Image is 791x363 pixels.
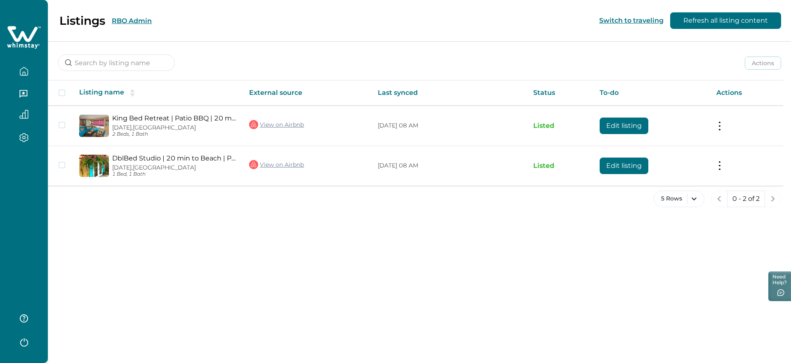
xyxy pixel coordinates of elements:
p: [DATE], [GEOGRAPHIC_DATA] [112,164,236,171]
th: External source [242,80,371,106]
a: View on Airbnb [249,119,304,130]
button: RBO Admin [112,17,152,25]
p: 0 - 2 of 2 [732,195,760,203]
p: Listed [533,122,586,130]
p: Listings [59,14,105,28]
button: sorting [124,89,141,97]
th: To-do [593,80,710,106]
button: 0 - 2 of 2 [727,191,765,207]
button: next page [765,191,781,207]
button: Switch to traveling [599,16,664,24]
p: 2 Beds, 1 Bath [112,131,236,137]
button: Refresh all listing content [670,12,781,29]
a: DblBed Studio | 20 min to Beach | Patio Wi-Fi [112,154,236,162]
input: Search by listing name [58,54,175,71]
th: Listing name [73,80,242,106]
button: Edit listing [600,158,648,174]
a: King Bed Retreat | Patio BBQ | 20 min 2 Beach [112,114,236,122]
img: propertyImage_King Bed Retreat | Patio BBQ | 20 min 2 Beach [79,115,109,137]
p: [DATE] 08 AM [378,162,520,170]
button: previous page [711,191,727,207]
img: propertyImage_DblBed Studio | 20 min to Beach | Patio Wi-Fi [79,155,109,177]
p: Listed [533,162,586,170]
th: Actions [710,80,783,106]
th: Last synced [371,80,527,106]
button: 5 Rows [654,191,704,207]
p: 1 Bed, 1 Bath [112,171,236,177]
button: Actions [745,57,781,70]
p: [DATE], [GEOGRAPHIC_DATA] [112,124,236,131]
th: Status [527,80,593,106]
a: View on Airbnb [249,159,304,170]
p: [DATE] 08 AM [378,122,520,130]
button: Edit listing [600,118,648,134]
